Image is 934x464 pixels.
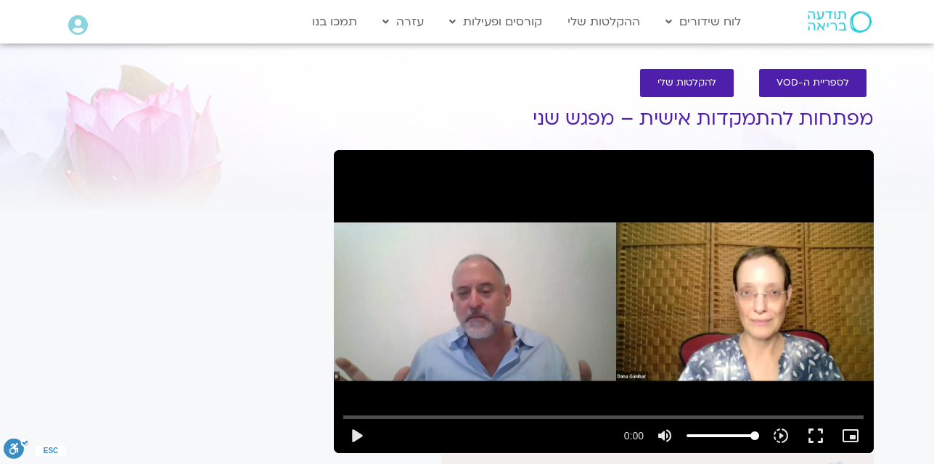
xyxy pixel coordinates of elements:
[640,69,734,97] a: להקלטות שלי
[442,8,549,36] a: קורסים ופעילות
[777,78,849,88] span: לספריית ה-VOD
[658,78,716,88] span: להקלטות שלי
[658,8,748,36] a: לוח שידורים
[334,108,874,130] h1: מפתחות להתמקדות אישית – מפגש שני
[759,69,867,97] a: לספריית ה-VOD
[375,8,431,36] a: עזרה
[305,8,364,36] a: תמכו בנו
[808,11,872,33] img: תודעה בריאה
[560,8,647,36] a: ההקלטות שלי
